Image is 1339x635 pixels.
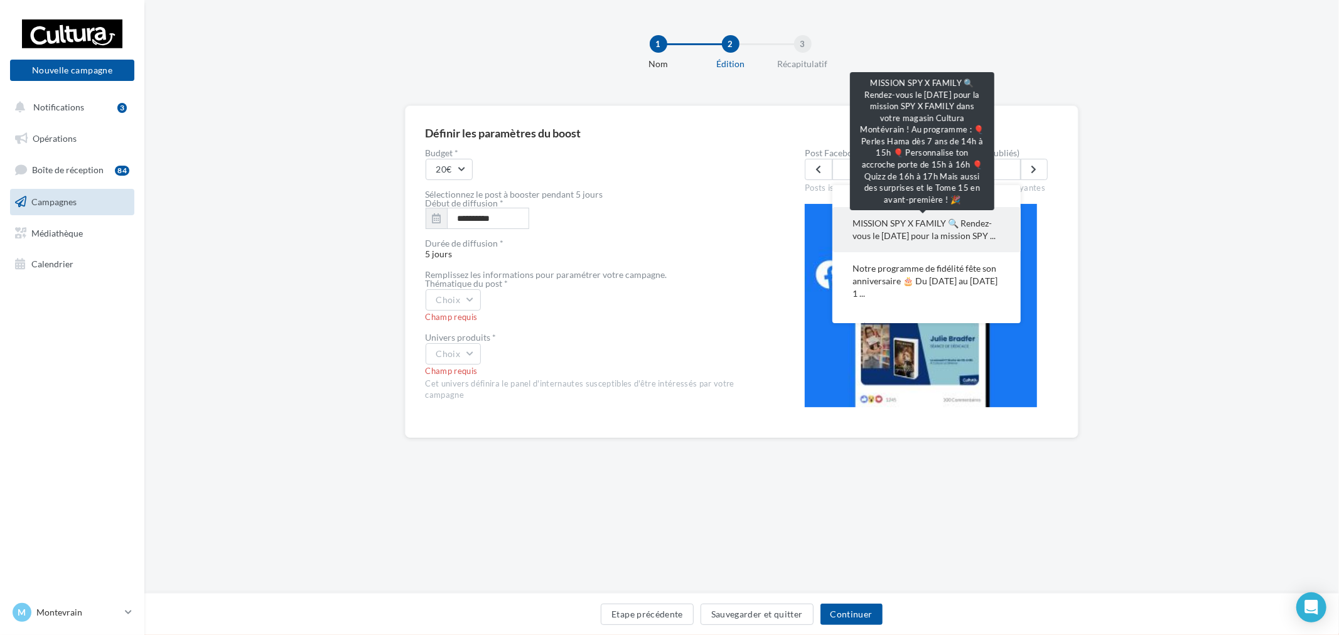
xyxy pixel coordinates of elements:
p: Montevrain [36,606,120,619]
a: M Montevrain [10,600,134,624]
span: Campagnes [31,196,77,207]
button: Notre programme de fidélité fête son anniversaire 🎂 Du [DATE] au [DATE] 1 ... [832,252,1021,310]
button: Choix [426,343,481,365]
button: Nouvelle campagne [10,60,134,81]
div: Nom [618,58,699,70]
button: MISSION SPY X FAMILY 🔍 Rendez-vous le [DATE] pour la mission SPY ... [832,207,1021,252]
label: Budget * [426,149,765,157]
div: MISSION SPY X FAMILY 🔍 Rendez-vous le [DATE] pour la mission SPY X FAMILY dans votre magasin Cult... [850,72,994,210]
div: Posts issus de la page configurée pour des campagnes payantes [805,180,1058,194]
div: Édition [691,58,771,70]
a: Opérations [8,125,137,152]
a: Campagnes [8,189,137,215]
span: Médiathèque [31,227,83,238]
button: Choix [426,289,481,311]
button: 20€ [426,159,473,180]
div: Champ requis [426,312,765,323]
div: Champ requis [426,366,765,377]
div: Remplissez les informations pour paramétrer votre campagne. [426,270,765,279]
span: M [18,606,26,619]
div: Cet univers définira le panel d'internautes susceptibles d'être intéressés par votre campagne [426,378,765,401]
span: Il n’y a pas que les enfants qui font leur rentrée, les artistes aussi ! 🎨 Re... [852,320,1001,345]
span: Boîte de réception [32,164,104,175]
span: Notre programme de fidélité fête son anniversaire 🎂 Du [DATE] au [DATE] 1 ... [852,262,1001,300]
div: 84 [115,166,129,176]
div: Récapitulatif [763,58,843,70]
div: 3 [117,103,127,113]
button: Etape précédente [601,604,694,625]
img: operation-preview [805,204,1037,407]
div: 1 [650,35,667,53]
span: 5 jours [426,239,765,259]
a: Médiathèque [8,220,137,247]
div: Univers produits * [426,333,765,342]
button: Notifications 3 [8,94,132,120]
div: Thématique du post * [426,279,765,288]
div: Définir les paramètres du boost [426,127,581,139]
span: Calendrier [31,259,73,269]
span: Opérations [33,133,77,144]
a: Boîte de réception84 [8,156,137,183]
button: Sauvegarder et quitter [701,604,814,625]
label: Post Facebook à booster (parmi les 10 derniers publiés) [805,149,1058,157]
div: Sélectionnez le post à booster pendant 5 jours [426,190,765,199]
span: Notifications [33,102,84,112]
button: Il n’y a pas que les enfants qui font leur rentrée, les artistes aussi ! 🎨 Re... [832,310,1021,355]
div: 2 [722,35,739,53]
a: Calendrier [8,251,137,277]
button: Continuer [820,604,883,625]
span: MISSION SPY X FAMILY 🔍 Rendez-vous le [DATE] pour la mission SPY ... [852,217,1001,242]
div: Durée de diffusion * [426,239,765,248]
label: Début de diffusion * [426,199,504,208]
div: 3 [794,35,812,53]
div: Open Intercom Messenger [1296,592,1326,622]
